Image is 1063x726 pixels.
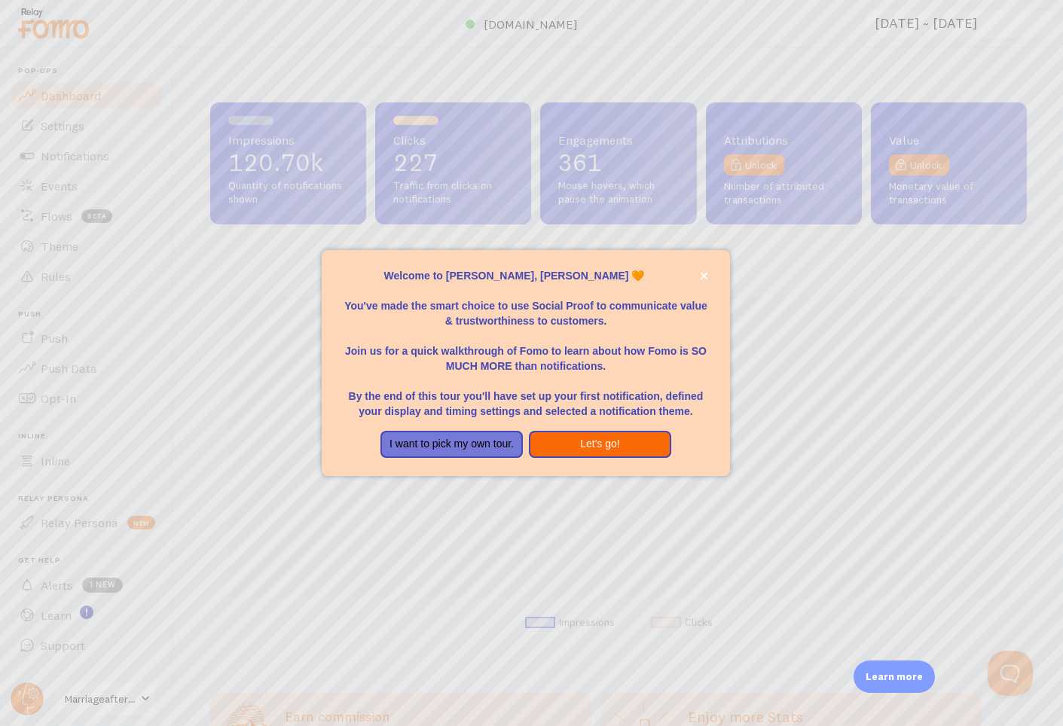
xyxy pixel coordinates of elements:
[340,268,712,283] p: Welcome to [PERSON_NAME], [PERSON_NAME] 🧡
[380,431,523,458] button: I want to pick my own tour.
[529,431,671,458] button: Let's go!
[322,250,730,476] div: Welcome to Fomo, aaron smith 🧡You&amp;#39;ve made the smart choice to use Social Proof to communi...
[340,328,712,374] p: Join us for a quick walkthrough of Fomo to learn about how Fomo is SO MUCH MORE than notifications.
[340,283,712,328] p: You've made the smart choice to use Social Proof to communicate value & trustworthiness to custom...
[696,268,712,284] button: close,
[866,670,923,684] p: Learn more
[854,660,935,693] div: Learn more
[340,374,712,419] p: By the end of this tour you'll have set up your first notification, defined your display and timi...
